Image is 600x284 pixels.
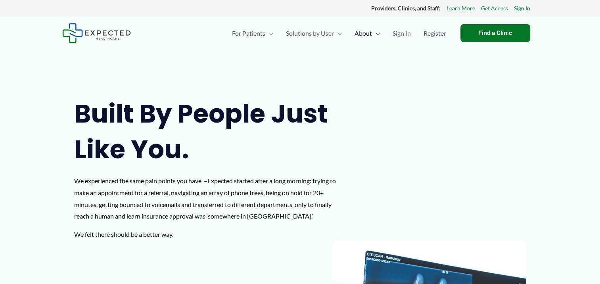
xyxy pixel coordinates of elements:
img: Expected Healthcare Logo - side, dark font, small [62,23,131,43]
a: AboutMenu Toggle [348,19,386,47]
span: Menu Toggle [265,19,273,47]
strong: Providers, Clinics, and Staff: [371,5,441,12]
p: We experienced the same pain points you have – [74,175,345,222]
span: Solutions by User [286,19,334,47]
span: For Patients [232,19,265,47]
span: About [355,19,372,47]
p: We felt there should be a better way. [74,228,345,240]
a: Sign In [514,3,530,13]
a: Sign In [386,19,417,47]
a: Solutions by UserMenu Toggle [280,19,348,47]
nav: Primary Site Navigation [226,19,452,47]
a: Learn More [447,3,475,13]
a: For PatientsMenu Toggle [226,19,280,47]
a: Find a Clinic [460,24,530,42]
span: Register [424,19,446,47]
span: Menu Toggle [372,19,380,47]
span: Sign In [393,19,411,47]
a: Get Access [481,3,508,13]
h1: Built by people just like you. [74,96,345,167]
span: Menu Toggle [334,19,342,47]
a: Register [417,19,452,47]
